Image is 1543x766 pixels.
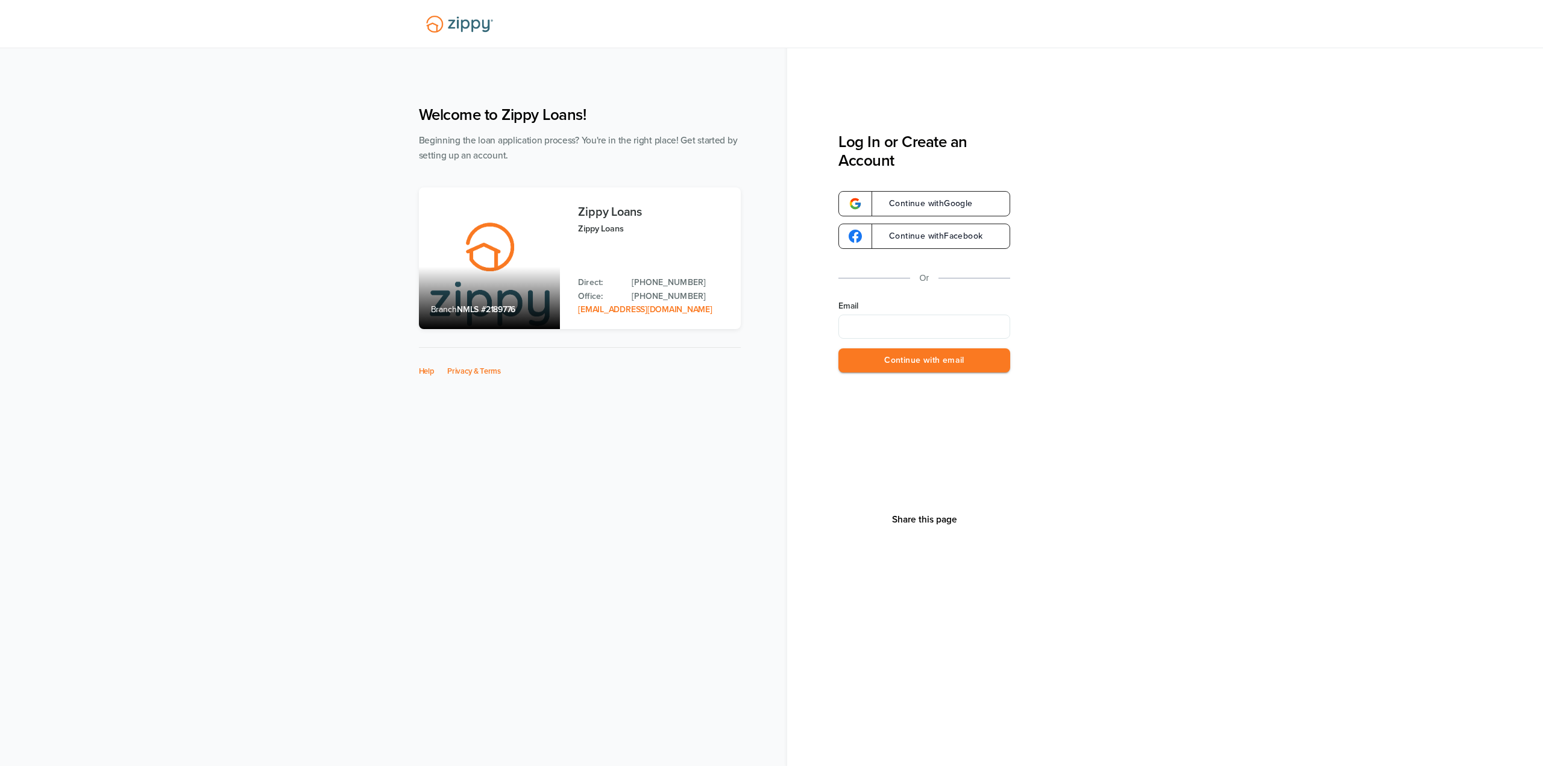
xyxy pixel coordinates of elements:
[578,222,728,236] p: Zippy Loans
[838,133,1010,170] h3: Log In or Create an Account
[888,513,961,526] button: Share This Page
[838,191,1010,216] a: google-logoContinue withGoogle
[419,105,741,124] h1: Welcome to Zippy Loans!
[632,276,728,289] a: Direct Phone: 512-975-2947
[447,366,501,376] a: Privacy & Terms
[838,300,1010,312] label: Email
[578,276,620,289] p: Direct:
[419,366,435,376] a: Help
[920,271,929,286] p: Or
[877,232,982,240] span: Continue with Facebook
[578,290,620,303] p: Office:
[578,206,728,219] h3: Zippy Loans
[632,290,728,303] a: Office Phone: 512-975-2947
[849,197,862,210] img: google-logo
[419,10,500,38] img: Lender Logo
[838,224,1010,249] a: google-logoContinue withFacebook
[431,304,457,315] span: Branch
[838,315,1010,339] input: Email Address
[578,304,712,315] a: Email Address: zippyguide@zippymh.com
[457,304,515,315] span: NMLS #2189776
[849,230,862,243] img: google-logo
[838,348,1010,373] button: Continue with email
[419,135,738,161] span: Beginning the loan application process? You're in the right place! Get started by setting up an a...
[877,199,973,208] span: Continue with Google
